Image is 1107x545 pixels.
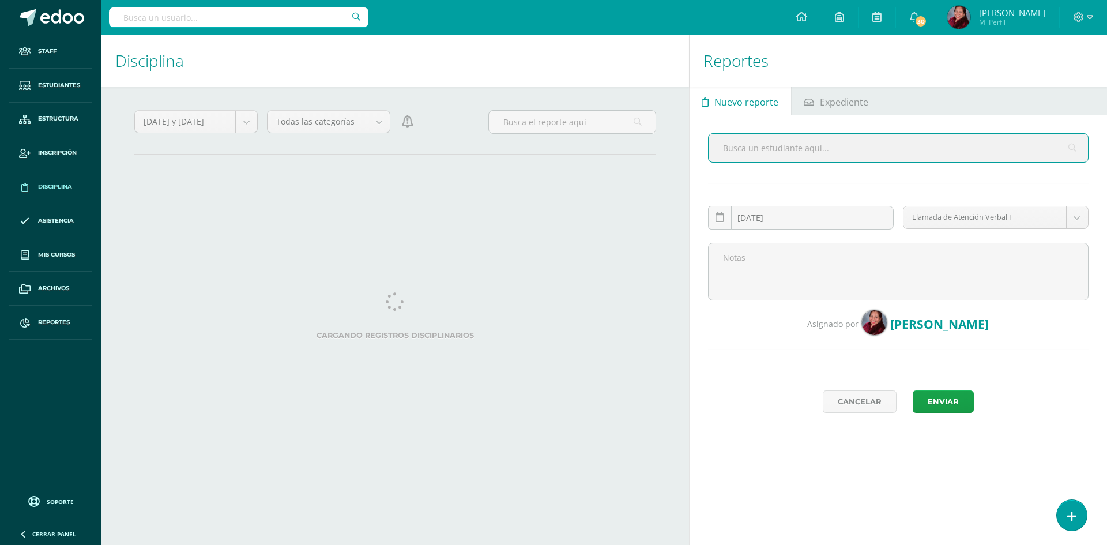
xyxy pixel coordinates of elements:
[38,81,80,90] span: Estudiantes
[115,35,675,87] h1: Disciplina
[38,148,77,157] span: Inscripción
[9,204,92,238] a: Asistencia
[32,530,76,538] span: Cerrar panel
[9,272,92,306] a: Archivos
[489,111,656,133] input: Busca el reporte aquí
[38,47,57,56] span: Staff
[979,7,1045,18] span: [PERSON_NAME]
[38,284,69,293] span: Archivos
[9,306,92,340] a: Reportes
[9,69,92,103] a: Estudiantes
[820,88,868,116] span: Expediente
[109,7,368,27] input: Busca un usuario...
[823,390,897,413] a: Cancelar
[38,182,72,191] span: Disciplina
[14,493,88,509] a: Soporte
[714,88,778,116] span: Nuevo reporte
[152,331,639,340] label: Cargando registros disciplinarios
[276,111,359,133] span: Todas las categorías
[792,87,881,115] a: Expediente
[913,390,974,413] button: Enviar
[38,216,74,225] span: Asistencia
[135,111,257,133] a: [DATE] y [DATE]
[268,111,390,133] a: Todas las categorías
[144,111,227,133] span: [DATE] y [DATE]
[9,103,92,137] a: Estructura
[690,87,791,115] a: Nuevo reporte
[38,318,70,327] span: Reportes
[38,250,75,260] span: Mis cursos
[9,238,92,272] a: Mis cursos
[9,35,92,69] a: Staff
[807,318,859,329] span: Asignado por
[914,15,927,28] span: 30
[38,114,78,123] span: Estructura
[890,316,989,332] span: [PERSON_NAME]
[709,134,1088,162] input: Busca un estudiante aquí...
[709,206,893,229] input: Fecha de ocurrencia
[912,206,1057,228] span: Llamada de Atención Verbal I
[861,310,887,336] img: 00c1b1db20a3e38a90cfe610d2c2e2f3.png
[9,136,92,170] a: Inscripción
[947,6,970,29] img: 00c1b1db20a3e38a90cfe610d2c2e2f3.png
[979,17,1045,27] span: Mi Perfil
[9,170,92,204] a: Disciplina
[47,498,74,506] span: Soporte
[903,206,1088,228] a: Llamada de Atención Verbal I
[703,35,1093,87] h1: Reportes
